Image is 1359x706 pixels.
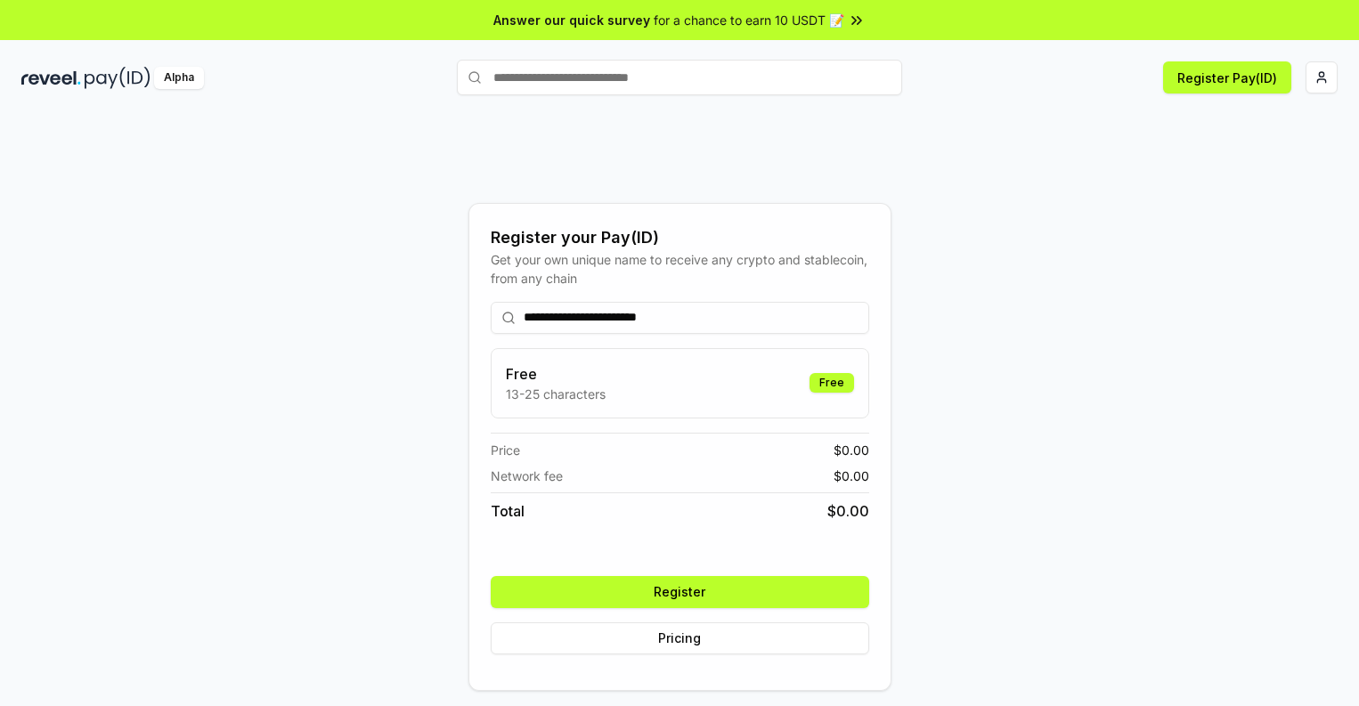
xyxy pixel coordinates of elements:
[491,225,869,250] div: Register your Pay(ID)
[21,67,81,89] img: reveel_dark
[506,385,606,403] p: 13-25 characters
[493,11,650,29] span: Answer our quick survey
[154,67,204,89] div: Alpha
[810,373,854,393] div: Free
[834,467,869,485] span: $ 0.00
[1163,61,1291,93] button: Register Pay(ID)
[834,441,869,459] span: $ 0.00
[85,67,151,89] img: pay_id
[491,467,563,485] span: Network fee
[827,500,869,522] span: $ 0.00
[491,441,520,459] span: Price
[491,576,869,608] button: Register
[491,250,869,288] div: Get your own unique name to receive any crypto and stablecoin, from any chain
[506,363,606,385] h3: Free
[491,622,869,654] button: Pricing
[491,500,525,522] span: Total
[654,11,844,29] span: for a chance to earn 10 USDT 📝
